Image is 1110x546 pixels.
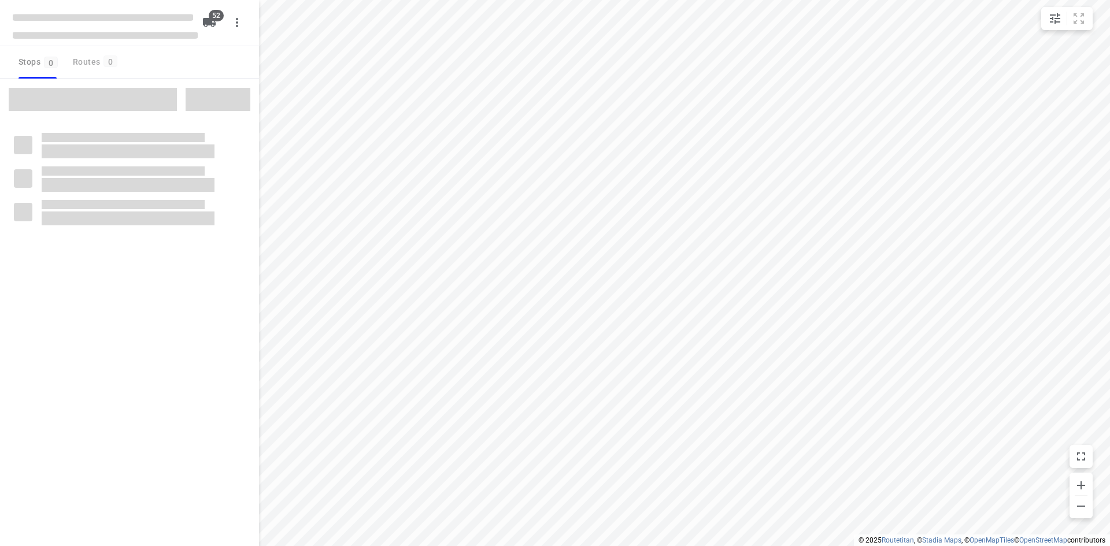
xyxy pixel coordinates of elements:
a: Stadia Maps [922,536,961,544]
div: small contained button group [1041,7,1093,30]
a: OpenStreetMap [1019,536,1067,544]
li: © 2025 , © , © © contributors [859,536,1105,544]
button: Map settings [1044,7,1067,30]
a: OpenMapTiles [970,536,1014,544]
a: Routetitan [882,536,914,544]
